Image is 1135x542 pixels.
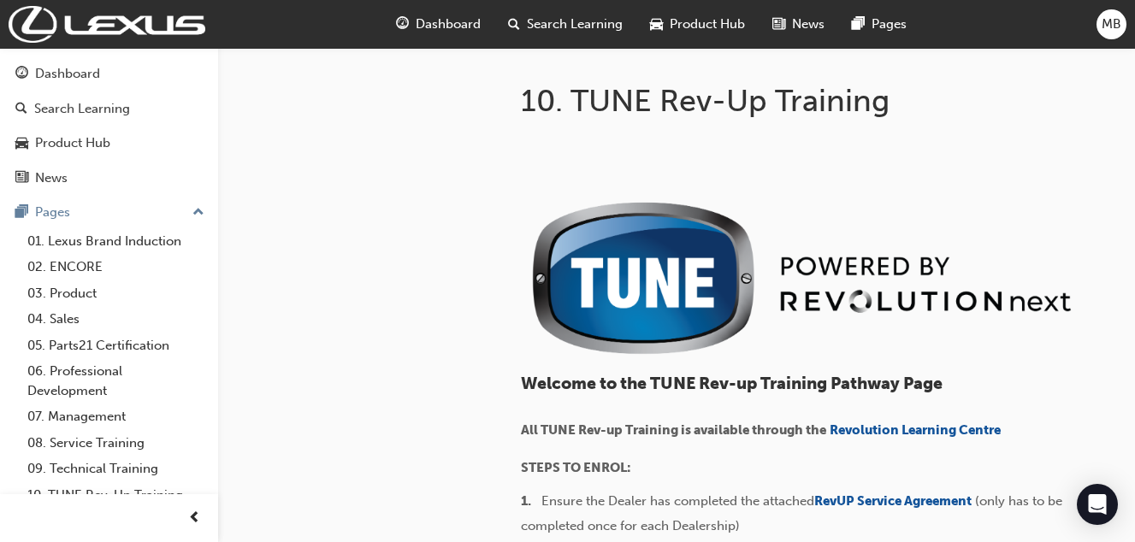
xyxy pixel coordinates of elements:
a: 02. ENCORE [21,254,211,280]
div: Dashboard [35,64,100,84]
span: guage-icon [15,67,28,82]
button: Pages [7,197,211,228]
a: 01. Lexus Brand Induction [21,228,211,255]
span: ​RevUP Service Agreement [814,493,972,509]
span: up-icon [192,202,204,224]
span: prev-icon [188,508,201,529]
button: MB [1097,9,1126,39]
a: 07. Management [21,404,211,430]
span: Pages [872,15,907,34]
span: MB [1102,15,1121,34]
span: search-icon [508,14,520,35]
span: 1. ​ [521,493,541,509]
span: Welcome to the TUNE Rev-up Training Pathway Page [521,374,943,393]
span: Search Learning [527,15,623,34]
a: 08. Service Training [21,430,211,457]
a: News [7,162,211,194]
span: Product Hub [670,15,745,34]
span: STEPS TO ENROL: [521,460,631,475]
a: 05. Parts21 Certification [21,333,211,359]
span: Ensure the Dealer has completed the attached [541,493,814,509]
a: pages-iconPages [838,7,920,42]
h1: 10. TUNE Rev-Up Training [521,82,1005,120]
span: News [792,15,825,34]
span: Dashboard [416,15,481,34]
span: news-icon [772,14,785,35]
a: Dashboard [7,58,211,90]
span: search-icon [15,102,27,117]
a: Product Hub [7,127,211,159]
a: 09. Technical Training [21,456,211,482]
a: 06. Professional Development [21,358,211,404]
span: All TUNE Rev-up Training is available through the [521,422,826,438]
span: pages-icon [15,205,28,221]
div: Product Hub [35,133,110,153]
a: Search Learning [7,93,211,125]
div: Open Intercom Messenger [1077,484,1118,525]
a: 10. TUNE Rev-Up Training [21,482,211,509]
span: (only has to be completed once for each Dealership) [521,493,1066,533]
a: Revolution Learning Centre [830,422,1001,438]
div: News [35,168,68,188]
button: DashboardSearch LearningProduct HubNews [7,55,211,197]
span: car-icon [15,136,28,151]
span: pages-icon [852,14,865,35]
img: Trak [9,6,205,43]
a: car-iconProduct Hub [636,7,759,42]
span: news-icon [15,171,28,186]
a: 03. Product [21,280,211,307]
a: guage-iconDashboard [382,7,494,42]
a: news-iconNews [759,7,838,42]
span: guage-icon [396,14,409,35]
a: 04. Sales [21,306,211,333]
div: Search Learning [34,99,130,119]
a: search-iconSearch Learning [494,7,636,42]
a: ​RevUP Service Agreement [814,493,975,509]
div: Pages [35,203,70,222]
span: car-icon [650,14,663,35]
